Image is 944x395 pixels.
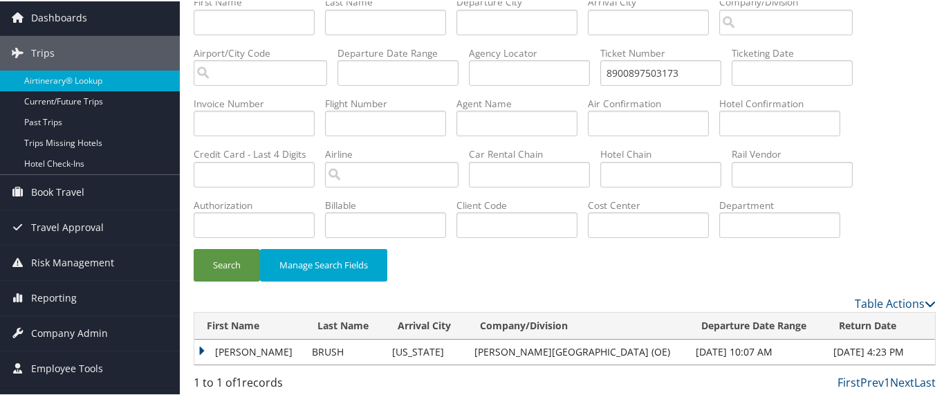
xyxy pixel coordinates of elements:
[194,311,305,338] th: First Name: activate to sort column ascending
[31,35,55,69] span: Trips
[31,315,108,349] span: Company Admin
[689,338,826,363] td: [DATE] 10:07 AM
[456,197,588,211] label: Client Code
[31,350,103,385] span: Employee Tools
[325,197,456,211] label: Billable
[305,311,385,338] th: Last Name: activate to sort column ascending
[31,174,84,208] span: Book Travel
[588,95,719,109] label: Air Confirmation
[860,374,884,389] a: Prev
[236,374,242,389] span: 1
[600,146,732,160] label: Hotel Chain
[468,311,688,338] th: Company/Division
[456,95,588,109] label: Agent Name
[325,95,456,109] label: Flight Number
[194,146,325,160] label: Credit Card - Last 4 Digits
[260,248,387,280] button: Manage Search Fields
[855,295,936,310] a: Table Actions
[719,95,851,109] label: Hotel Confirmation
[884,374,890,389] a: 1
[719,197,851,211] label: Department
[689,311,826,338] th: Departure Date Range: activate to sort column descending
[385,311,468,338] th: Arrival City: activate to sort column ascending
[826,311,935,338] th: Return Date: activate to sort column ascending
[31,279,77,314] span: Reporting
[469,45,600,59] label: Agency Locator
[732,45,863,59] label: Ticketing Date
[194,338,305,363] td: [PERSON_NAME]
[588,197,719,211] label: Cost Center
[600,45,732,59] label: Ticket Number
[194,248,260,280] button: Search
[914,374,936,389] a: Last
[826,338,935,363] td: [DATE] 4:23 PM
[469,146,600,160] label: Car Rental Chain
[468,338,688,363] td: [PERSON_NAME][GEOGRAPHIC_DATA] (OE)
[305,338,385,363] td: BRUSH
[837,374,860,389] a: First
[194,95,325,109] label: Invoice Number
[337,45,469,59] label: Departure Date Range
[325,146,469,160] label: Airline
[890,374,914,389] a: Next
[732,146,863,160] label: Rail Vendor
[385,338,468,363] td: [US_STATE]
[31,209,104,244] span: Travel Approval
[194,197,325,211] label: Authorization
[31,244,114,279] span: Risk Management
[194,45,337,59] label: Airport/City Code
